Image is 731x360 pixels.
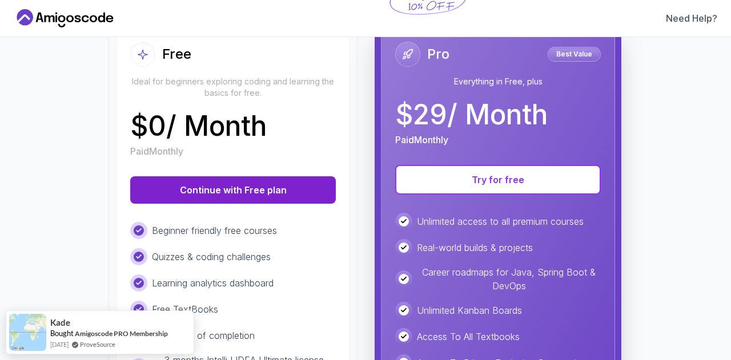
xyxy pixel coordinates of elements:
p: Everything in Free, plus [395,76,601,87]
p: Learning analytics dashboard [152,276,274,290]
a: Amigoscode PRO Membership [75,329,168,338]
p: Paid Monthly [130,144,183,158]
p: Paid Monthly [395,133,448,147]
button: Continue with Free plan [130,176,336,204]
a: ProveSource [80,339,115,349]
p: Career roadmaps for Java, Spring Boot & DevOps [417,265,601,293]
h2: Pro [427,45,449,63]
p: Quizzes & coding challenges [152,250,271,264]
h2: Free [162,45,191,63]
p: Certificate of completion [152,329,255,342]
button: Try for free [395,165,601,195]
img: provesource social proof notification image [9,314,46,351]
span: [DATE] [50,339,69,349]
p: Free TextBooks [152,302,218,316]
p: Beginner friendly free courses [152,224,277,237]
p: Access To All Textbooks [417,330,520,343]
a: Need Help? [666,11,717,25]
p: $ 29 / Month [395,101,548,128]
p: $ 0 / Month [130,112,267,140]
span: Bought [50,329,74,338]
p: Real-world builds & projects [417,241,533,254]
p: Ideal for beginners exploring coding and learning the basics for free. [130,76,336,99]
span: Kade [50,318,70,327]
p: Best Value [549,48,599,60]
p: Unlimited access to all premium courses [417,215,584,228]
p: Unlimited Kanban Boards [417,304,522,317]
